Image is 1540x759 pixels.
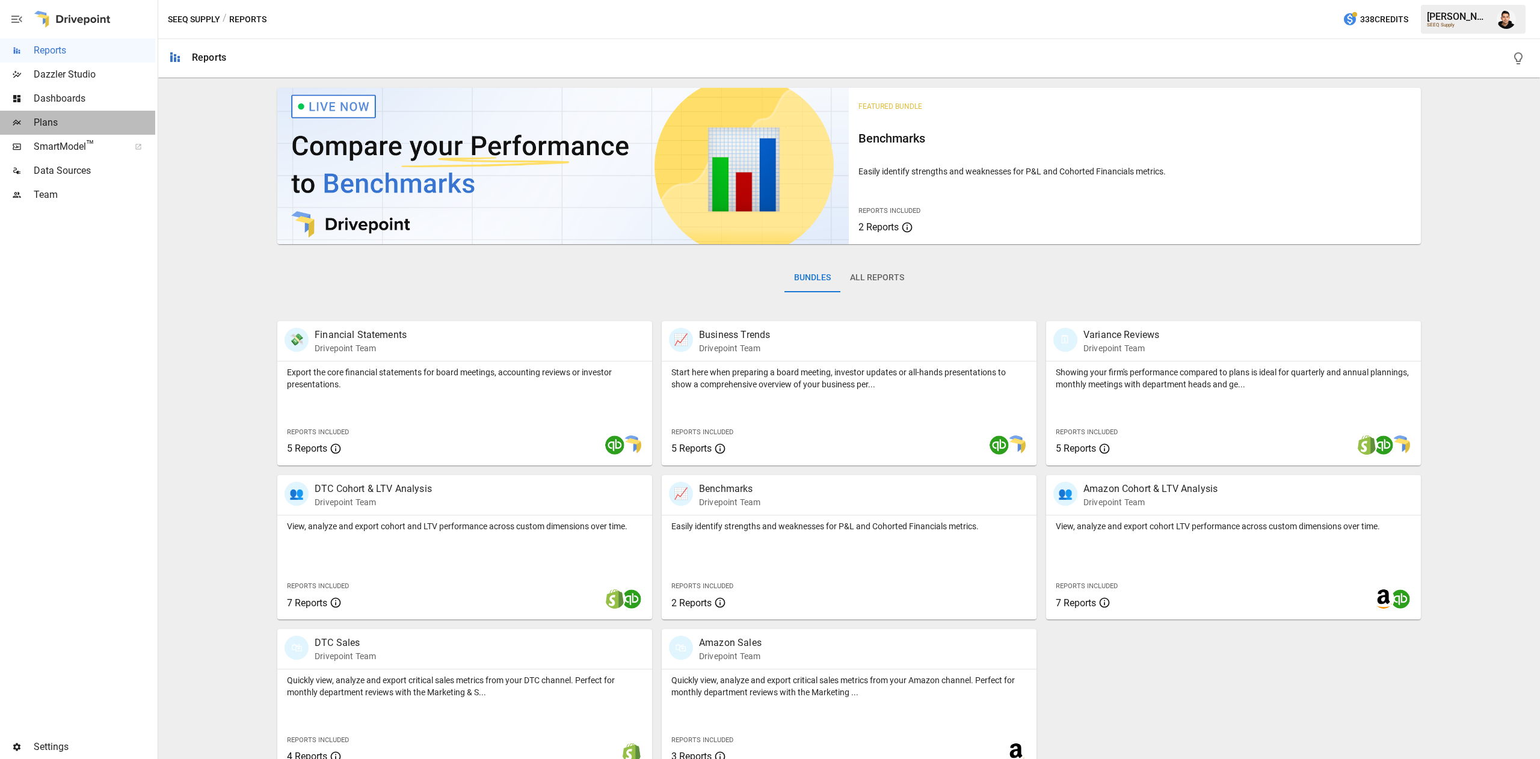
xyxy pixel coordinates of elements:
[784,263,840,292] button: Bundles
[669,636,693,660] div: 🛍
[1056,428,1118,436] span: Reports Included
[315,328,407,342] p: Financial Statements
[1056,443,1096,454] span: 5 Reports
[1391,589,1410,609] img: quickbooks
[285,636,309,660] div: 🛍
[858,102,922,111] span: Featured Bundle
[86,138,94,153] span: ™
[34,140,122,154] span: SmartModel
[1489,2,1523,36] button: Francisco Sanchez
[287,597,327,609] span: 7 Reports
[168,12,220,27] button: SEEQ Supply
[1083,328,1159,342] p: Variance Reviews
[699,328,770,342] p: Business Trends
[1374,589,1393,609] img: amazon
[1083,496,1218,508] p: Drivepoint Team
[1056,366,1411,390] p: Showing your firm's performance compared to plans is ideal for quarterly and annual plannings, mo...
[34,188,155,202] span: Team
[223,12,227,27] div: /
[285,482,309,506] div: 👥
[287,366,642,390] p: Export the core financial statements for board meetings, accounting reviews or investor presentat...
[1006,435,1026,455] img: smart model
[699,496,760,508] p: Drivepoint Team
[671,520,1027,532] p: Easily identify strengths and weaknesses for P&L and Cohorted Financials metrics.
[858,165,1411,177] p: Easily identify strengths and weaknesses for P&L and Cohorted Financials metrics.
[1053,328,1077,352] div: 🗓
[1053,482,1077,506] div: 👥
[858,221,899,233] span: 2 Reports
[699,650,762,662] p: Drivepoint Team
[858,129,1411,148] h6: Benchmarks
[669,328,693,352] div: 📈
[287,520,642,532] p: View, analyze and export cohort and LTV performance across custom dimensions over time.
[287,674,642,698] p: Quickly view, analyze and export critical sales metrics from your DTC channel. Perfect for monthl...
[1427,11,1489,22] div: [PERSON_NAME]
[34,91,155,106] span: Dashboards
[287,443,327,454] span: 5 Reports
[671,674,1027,698] p: Quickly view, analyze and export critical sales metrics from your Amazon channel. Perfect for mon...
[34,740,155,754] span: Settings
[699,482,760,496] p: Benchmarks
[1083,482,1218,496] p: Amazon Cohort & LTV Analysis
[1374,435,1393,455] img: quickbooks
[840,263,914,292] button: All Reports
[622,435,641,455] img: smart model
[990,435,1009,455] img: quickbooks
[1360,12,1408,27] span: 338 Credits
[605,435,624,455] img: quickbooks
[315,636,376,650] p: DTC Sales
[34,67,155,82] span: Dazzler Studio
[34,164,155,178] span: Data Sources
[671,736,733,744] span: Reports Included
[1391,435,1410,455] img: smart model
[1497,10,1516,29] img: Francisco Sanchez
[285,328,309,352] div: 💸
[858,207,920,215] span: Reports Included
[315,482,432,496] p: DTC Cohort & LTV Analysis
[1056,582,1118,590] span: Reports Included
[699,342,770,354] p: Drivepoint Team
[671,582,733,590] span: Reports Included
[287,582,349,590] span: Reports Included
[1338,8,1413,31] button: 338Credits
[315,496,432,508] p: Drivepoint Team
[315,342,407,354] p: Drivepoint Team
[699,636,762,650] p: Amazon Sales
[605,589,624,609] img: shopify
[34,43,155,58] span: Reports
[669,482,693,506] div: 📈
[1427,22,1489,28] div: SEEQ Supply
[671,428,733,436] span: Reports Included
[34,115,155,130] span: Plans
[315,650,376,662] p: Drivepoint Team
[192,52,226,63] div: Reports
[287,428,349,436] span: Reports Included
[277,88,849,244] img: video thumbnail
[1056,520,1411,532] p: View, analyze and export cohort LTV performance across custom dimensions over time.
[622,589,641,609] img: quickbooks
[287,736,349,744] span: Reports Included
[1056,597,1096,609] span: 7 Reports
[1083,342,1159,354] p: Drivepoint Team
[671,597,712,609] span: 2 Reports
[671,366,1027,390] p: Start here when preparing a board meeting, investor updates or all-hands presentations to show a ...
[671,443,712,454] span: 5 Reports
[1357,435,1376,455] img: shopify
